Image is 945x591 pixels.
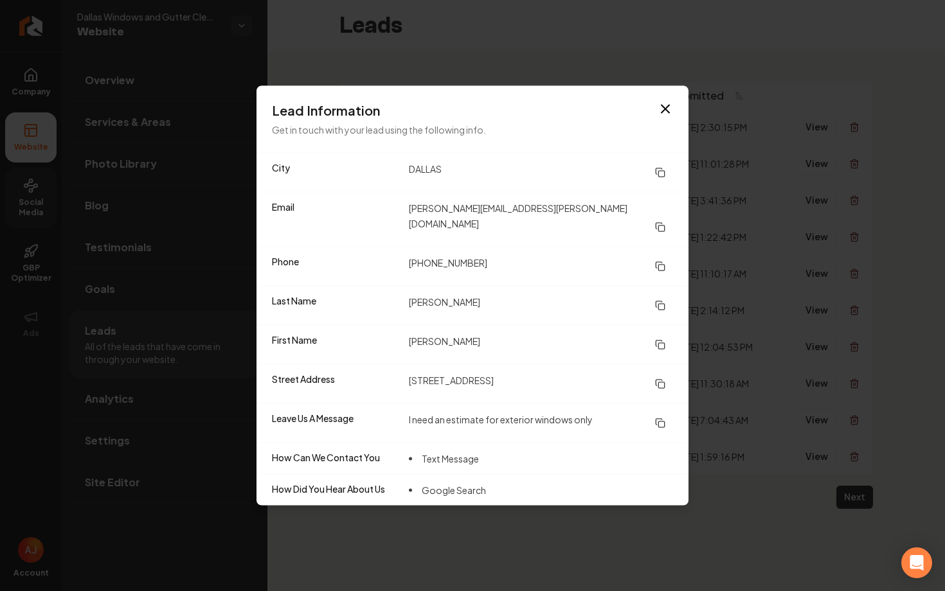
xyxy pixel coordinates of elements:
[409,373,673,396] dd: [STREET_ADDRESS]
[272,482,399,498] dt: How Did You Hear About Us
[409,161,673,184] dd: DALLAS
[272,333,399,357] dt: First Name
[409,200,673,239] dd: [PERSON_NAME][EMAIL_ADDRESS][PERSON_NAME][DOMAIN_NAME]
[409,333,673,357] dd: [PERSON_NAME]
[409,412,673,435] dd: I need an estimate for exterior windows only
[272,200,399,239] dt: Email
[272,255,399,278] dt: Phone
[272,122,673,137] p: Get in touch with your lead using the following info.
[272,451,399,466] dt: How Can We Contact You
[409,294,673,317] dd: [PERSON_NAME]
[409,255,673,278] dd: [PHONE_NUMBER]
[272,373,399,396] dt: Street Address
[272,412,399,435] dt: Leave Us A Message
[272,161,399,184] dt: City
[409,482,486,498] li: Google Search
[272,101,673,119] h3: Lead Information
[409,451,479,466] li: Text Message
[272,294,399,317] dt: Last Name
